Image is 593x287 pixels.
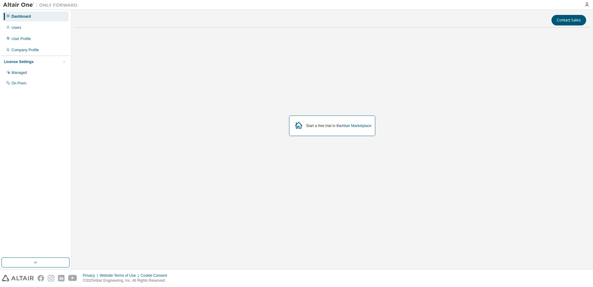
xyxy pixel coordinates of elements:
div: Cookie Consent [140,273,171,278]
a: Altair Marketplace [341,124,371,128]
div: Company Profile [11,48,39,52]
p: © 2025 Altair Engineering, Inc. All Rights Reserved. [83,278,171,283]
div: Users [11,25,21,30]
img: facebook.svg [38,275,44,281]
div: User Profile [11,36,31,41]
div: Start a free trial in the [306,123,372,128]
div: Dashboard [11,14,31,19]
img: instagram.svg [48,275,54,281]
img: altair_logo.svg [2,275,34,281]
img: Altair One [3,2,81,8]
div: Privacy [83,273,100,278]
div: License Settings [4,59,33,64]
div: Website Terms of Use [100,273,140,278]
img: youtube.svg [68,275,77,281]
div: On Prem [11,81,26,86]
button: Contact Sales [551,15,586,25]
img: linkedin.svg [58,275,65,281]
div: Managed [11,70,27,75]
